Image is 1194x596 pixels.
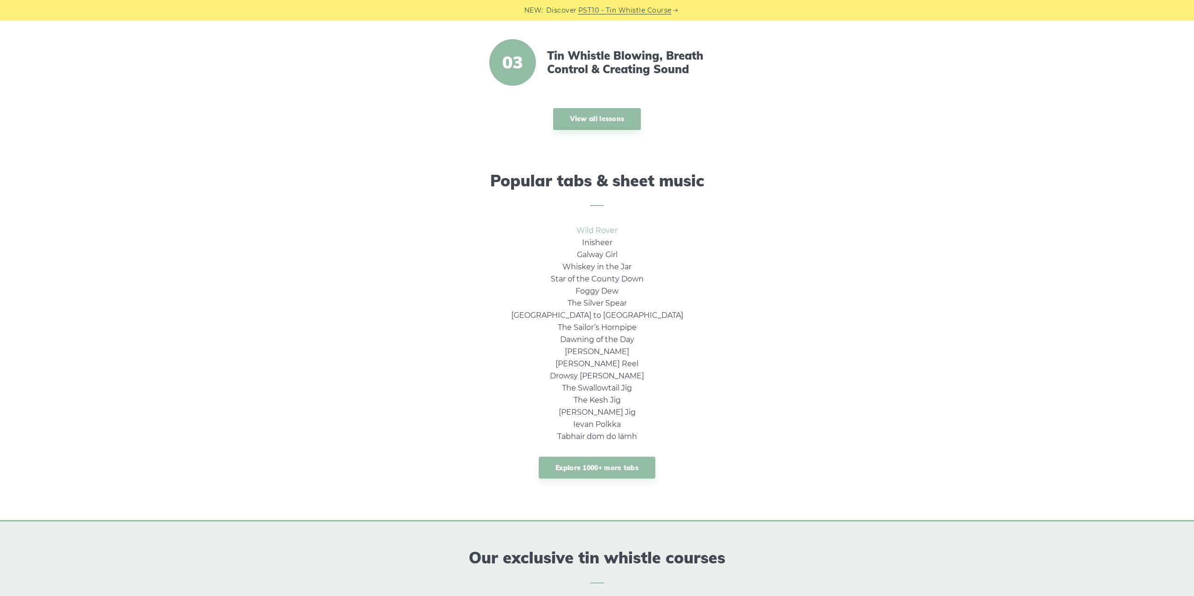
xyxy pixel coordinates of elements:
[576,287,618,295] a: Foggy Dew
[574,396,621,404] a: The Kesh Jig
[334,171,860,206] h2: Popular tabs & sheet music
[573,420,621,429] a: Ievan Polkka
[555,359,639,368] a: [PERSON_NAME] Reel
[547,49,708,76] a: Tin Whistle Blowing, Breath Control & Creating Sound
[557,432,637,441] a: Tabhair dom do lámh
[511,311,683,320] a: [GEOGRAPHIC_DATA] to [GEOGRAPHIC_DATA]
[559,408,636,417] a: [PERSON_NAME] Jig
[558,323,637,332] a: The Sailor’s Hornpipe
[576,226,618,235] a: Wild Rover
[582,238,612,247] a: Inisheer
[546,5,577,16] span: Discover
[565,347,629,356] a: [PERSON_NAME]
[539,457,655,479] a: Explore 1000+ more tabs
[577,250,618,259] a: Galway Girl
[334,548,860,583] h2: Our exclusive tin whistle courses
[553,108,641,130] a: View all lessons
[524,5,543,16] span: NEW:
[550,371,644,380] a: Drowsy [PERSON_NAME]
[489,39,536,86] span: 03
[562,384,632,392] a: The Swallowtail Jig
[560,335,634,344] a: Dawning of the Day
[562,262,632,271] a: Whiskey in the Jar
[578,5,672,16] a: PST10 - Tin Whistle Course
[568,299,627,308] a: The Silver Spear
[551,274,644,283] a: Star of the County Down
